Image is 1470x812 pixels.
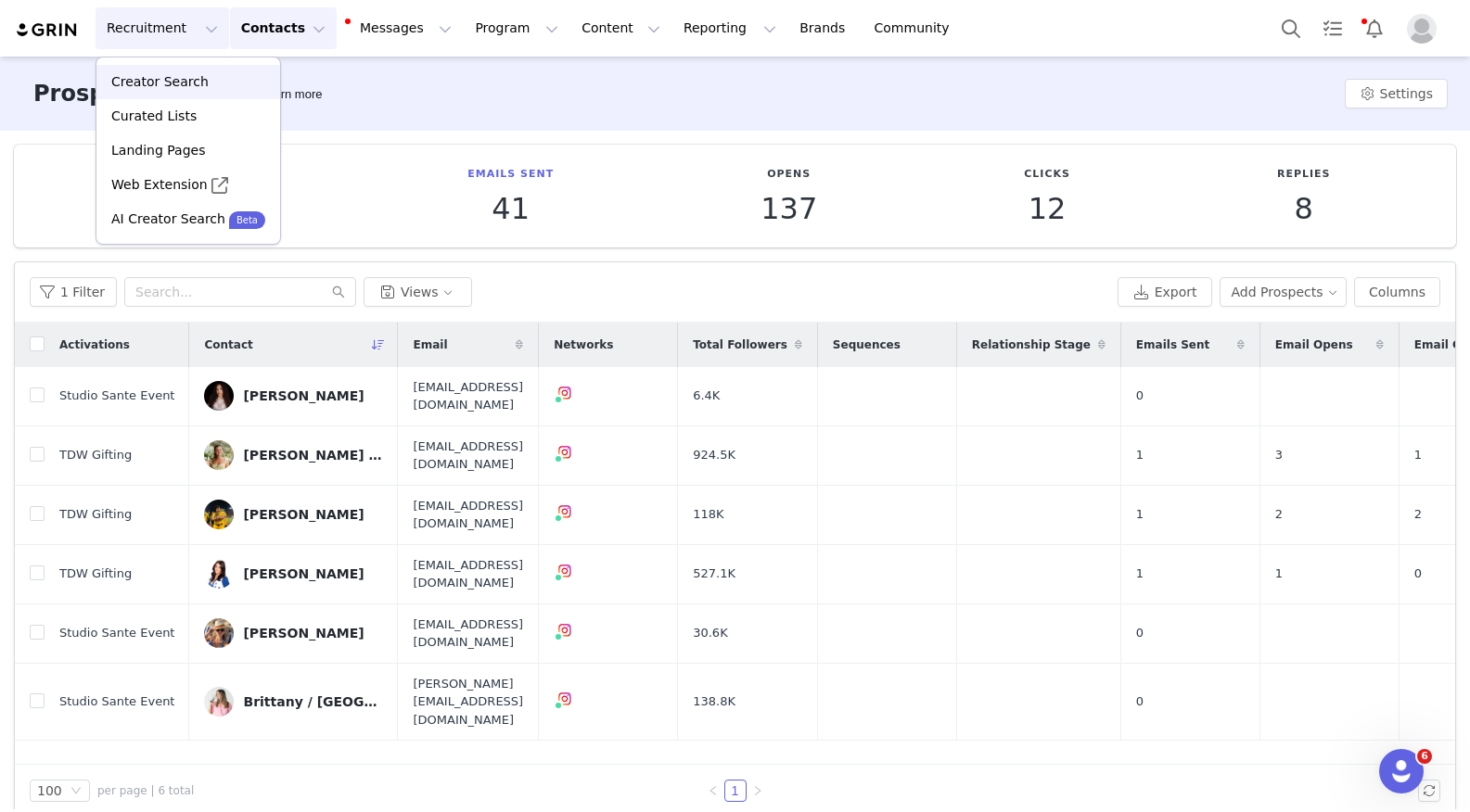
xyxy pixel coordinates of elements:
img: fd9c35d9-f6ef-4137-bf39-eea0bdbceccb--s.jpg [204,500,234,529]
span: 0 [1136,624,1144,642]
img: placeholder-profile.jpg [1407,14,1437,44]
img: instagram.svg [557,691,572,706]
div: Studio Sante Event [59,387,174,405]
span: 1 [1136,565,1144,583]
p: 41 [467,192,554,225]
div: Brittany / [GEOGRAPHIC_DATA], [GEOGRAPHIC_DATA] 💫🪩🍕💘 [243,694,382,709]
a: [PERSON_NAME] [204,500,382,529]
div: TDW Gifting [59,446,174,464]
a: [PERSON_NAME] [204,559,382,589]
i: icon: left [708,785,719,796]
li: Previous Page [702,780,724,802]
button: Content [570,7,671,49]
span: [EMAIL_ADDRESS][DOMAIN_NAME] [413,378,523,414]
div: [PERSON_NAME] [243,566,364,581]
span: Sequences [833,336,901,353]
div: TDW Gifting [59,565,174,583]
button: Recruitment [96,7,229,49]
span: per page | 6 total [97,782,194,799]
button: Reporting [672,7,787,49]
div: Tooltip anchor [257,85,326,104]
p: Clicks [1024,167,1070,183]
span: [EMAIL_ADDRESS][DOMAIN_NAME] [413,438,523,474]
li: Next Page [747,780,769,802]
span: 118K [693,505,723,524]
a: [PERSON_NAME] Harlington, RD, CPT, PES [204,440,382,470]
a: Brands [788,7,862,49]
p: Beta [236,213,258,227]
div: Studio Sante Event [59,624,174,642]
button: Search [1271,7,1311,49]
span: 6 [1417,749,1432,764]
p: 12 [1024,192,1070,225]
span: [EMAIL_ADDRESS][DOMAIN_NAME] [413,497,523,533]
div: Studio Sante Event [59,692,174,711]
span: 3 [1275,446,1283,464]
span: [EMAIL_ADDRESS][DOMAIN_NAME] [413,615,523,652]
input: Search... [124,277,356,307]
button: Export [1118,277,1212,307]
span: 527.1K [693,565,735,583]
span: 6.4K [693,387,720,405]
p: 137 [761,192,817,225]
span: 138.8K [693,692,735,711]
p: Web Extension [111,175,208,195]
button: Add Prospects [1220,277,1348,307]
button: Notifications [1354,7,1395,49]
p: 8 [1277,192,1331,225]
button: Settings [1345,79,1448,108]
span: 2 [1275,505,1283,524]
i: icon: down [70,785,82,798]
span: 30.6K [693,624,727,642]
div: [PERSON_NAME] [243,626,364,641]
div: TDW Gifting [59,505,174,524]
span: 924.5K [693,446,735,464]
div: 100 [37,780,62,801]
p: AI Creator Search [111,209,225,229]
span: 1 [1136,505,1144,524]
span: Relationship Stage [972,336,1091,353]
span: Email [413,336,447,353]
img: instagram.svg [557,623,572,638]
img: 45650e58-b4c6-4782-9993-fd9bba96ca2e--s.jpg [204,618,234,648]
img: instagram.svg [557,386,572,400]
span: Emails Sent [1136,336,1209,353]
span: 1 [1275,565,1283,583]
span: [EMAIL_ADDRESS][DOMAIN_NAME] [413,556,523,592]
img: c11cf8e0-4afa-4562-96d9-f98adc842e49.jpg [204,381,234,411]
i: icon: search [332,285,345,298]
img: grin logo [15,21,80,39]
p: Landing Pages [111,141,205,160]
span: Total Followers [693,336,787,353]
p: Replies [1277,167,1331,183]
span: 0 [1136,387,1144,405]
span: Networks [554,336,613,353]
li: 1 [724,780,747,802]
div: [PERSON_NAME] [243,388,364,403]
span: 0 [1136,692,1144,711]
h3: Prospects [33,77,158,110]
a: Tasks [1312,7,1353,49]
button: 1 Filter [30,277,117,307]
a: Brittany / [GEOGRAPHIC_DATA], [GEOGRAPHIC_DATA] 💫🪩🍕💘 [204,687,382,717]
div: [PERSON_NAME] [243,507,364,522]
img: instagram.svg [557,445,572,460]
span: [PERSON_NAME][EMAIL_ADDRESS][DOMAIN_NAME] [413,675,523,730]
iframe: Intercom live chat [1379,749,1424,793]
a: Community [863,7,969,49]
i: icon: right [752,785,763,796]
button: Program [464,7,569,49]
p: Curated Lists [111,107,197,126]
p: Creator Search [111,72,209,92]
p: Emails Sent [467,167,554,183]
p: Opens [761,167,817,183]
span: Email Opens [1275,336,1353,353]
img: b5a2e7c5-567d-4140-9b45-9ee4eb97f470.jpg [204,440,234,470]
img: instagram.svg [557,564,572,578]
button: Views [364,277,472,307]
span: 1 [1136,446,1144,464]
button: Profile [1396,14,1455,44]
button: Columns [1354,277,1440,307]
button: Contacts [230,7,337,49]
